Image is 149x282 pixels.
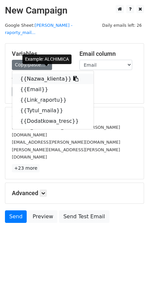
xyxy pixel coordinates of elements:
[12,190,137,197] h5: Advanced
[28,210,57,223] a: Preview
[100,23,144,28] a: Daily emails left: 26
[116,250,149,282] div: Widżet czatu
[5,23,73,35] a: [PERSON_NAME] - raporty_mail...
[5,23,73,35] small: Google Sheet:
[12,116,94,126] a: {{Dodatkowa_tresc}}
[12,140,120,145] small: [EMAIL_ADDRESS][PERSON_NAME][DOMAIN_NAME]
[12,147,120,160] small: [PERSON_NAME][EMAIL_ADDRESS][PERSON_NAME][DOMAIN_NAME]
[12,105,94,116] a: {{Tytul_maila}}
[22,54,72,64] div: Example: ALCHIMICA
[5,210,27,223] a: Send
[12,95,94,105] a: {{Link_raportu}}
[12,50,70,57] h5: Variables
[5,5,144,16] h2: New Campaign
[79,50,137,57] h5: Email column
[12,125,120,137] small: [PERSON_NAME][EMAIL_ADDRESS][PERSON_NAME][DOMAIN_NAME]
[12,74,94,84] a: {{Nazwa_klienta}}
[12,60,52,70] a: Copy/paste...
[100,22,144,29] span: Daily emails left: 26
[12,84,94,95] a: {{Email}}
[116,250,149,282] iframe: Chat Widget
[59,210,109,223] a: Send Test Email
[12,164,40,172] a: +23 more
